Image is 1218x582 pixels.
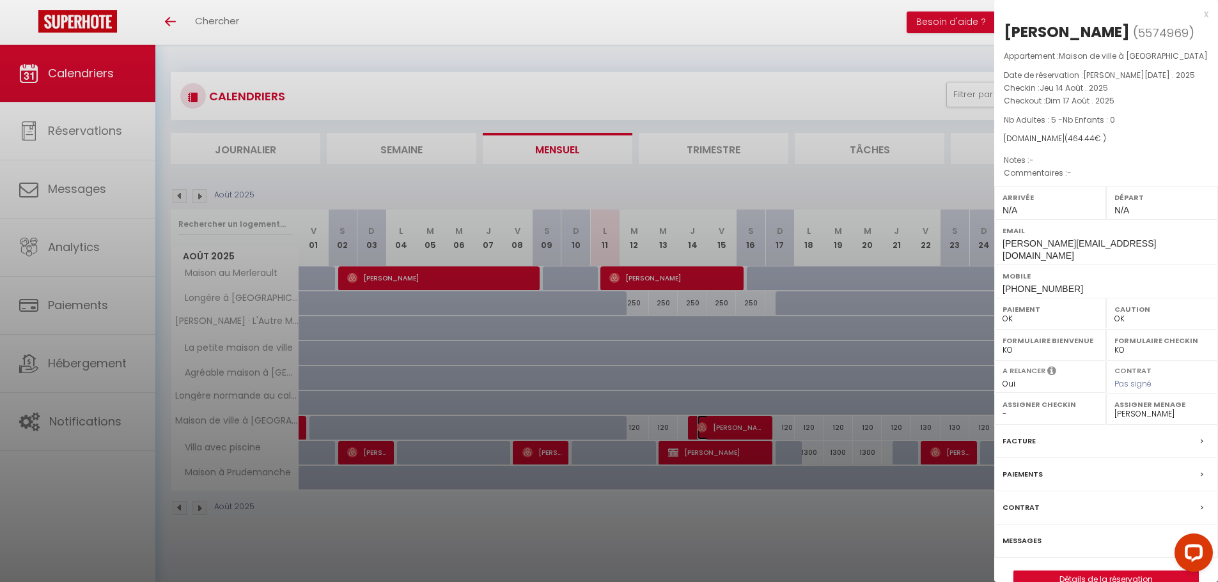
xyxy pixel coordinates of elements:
label: Mobile [1003,270,1210,282]
span: Maison de ville à [GEOGRAPHIC_DATA] [1059,50,1208,61]
p: Checkin : [1004,82,1208,95]
label: Email [1003,224,1210,237]
p: Appartement : [1004,50,1208,63]
span: ( ) [1133,24,1194,42]
div: x [994,6,1208,22]
label: Formulaire Bienvenue [1003,334,1098,347]
span: [PERSON_NAME][EMAIL_ADDRESS][DOMAIN_NAME] [1003,238,1156,261]
label: Assigner Menage [1114,398,1210,411]
span: 464.44 [1068,133,1095,144]
p: Commentaires : [1004,167,1208,180]
label: Formulaire Checkin [1114,334,1210,347]
p: Checkout : [1004,95,1208,107]
label: Arrivée [1003,191,1098,204]
div: [PERSON_NAME] [1004,22,1130,42]
span: Dim 17 Août . 2025 [1045,95,1114,106]
iframe: LiveChat chat widget [1164,528,1218,582]
span: - [1067,167,1072,178]
span: [PERSON_NAME][DATE] . 2025 [1083,70,1195,80]
label: Contrat [1114,365,1152,374]
label: Contrat [1003,501,1040,514]
span: ( € ) [1065,133,1106,144]
span: Jeu 14 Août . 2025 [1040,82,1108,93]
span: N/A [1003,205,1017,215]
label: Paiement [1003,303,1098,316]
span: Nb Enfants : 0 [1063,114,1115,125]
span: N/A [1114,205,1129,215]
span: [PHONE_NUMBER] [1003,284,1083,294]
span: Nb Adultes : 5 - [1004,114,1115,125]
span: - [1029,155,1034,165]
span: Pas signé [1114,378,1152,389]
label: Caution [1114,303,1210,316]
label: Facture [1003,434,1036,448]
p: Date de réservation : [1004,69,1208,82]
span: 5574969 [1138,25,1189,41]
label: Assigner Checkin [1003,398,1098,411]
label: Messages [1003,534,1042,548]
label: A relancer [1003,365,1045,376]
label: Paiements [1003,468,1043,481]
div: [DOMAIN_NAME] [1004,133,1208,145]
label: Départ [1114,191,1210,204]
i: Sélectionner OUI si vous souhaiter envoyer les séquences de messages post-checkout [1047,365,1056,379]
p: Notes : [1004,154,1208,167]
